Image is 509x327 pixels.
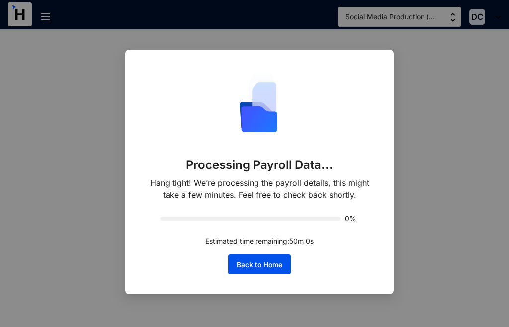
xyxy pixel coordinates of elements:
[228,254,291,274] button: Back to Home
[205,236,314,246] p: Estimated time remaining: 50 m 0 s
[345,215,359,222] span: 0%
[237,260,282,270] span: Back to Home
[186,157,334,173] p: Processing Payroll Data...
[145,177,374,201] p: Hang tight! We’re processing the payroll details, this might take a few minutes. Feel free to che...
